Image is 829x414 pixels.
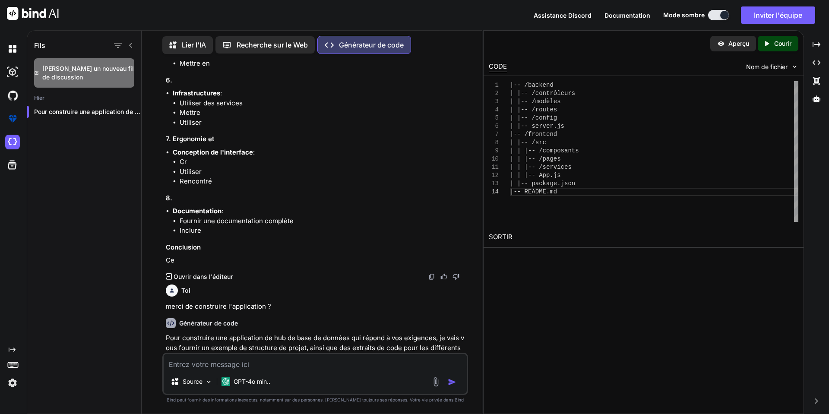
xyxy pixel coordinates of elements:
[180,177,212,185] font: Rencontré
[182,41,206,49] font: Lier l'IA
[339,41,404,49] font: Générateur de code
[491,188,499,195] font: 14
[205,378,212,386] img: Choisir des modèles
[173,89,220,97] font: Infrastructures
[491,155,499,162] font: 10
[746,63,788,70] font: Nom de fichier
[791,63,798,70] img: chevron vers le bas
[180,108,200,117] font: Mettre
[34,41,45,50] font: Fils
[34,108,156,115] font: Pour construire une application de hub d...
[7,7,59,20] img: Lier l'IA
[741,6,815,24] button: Inviter l'équipe
[180,59,210,67] font: Mettre en
[221,377,230,386] img: GPT-4o mini
[510,131,557,138] font: |-- /frontend
[491,171,499,178] font: 12
[510,180,575,187] font: | |-- package.json
[489,62,507,70] font: CODE
[663,11,705,19] font: Mode sombre
[495,106,498,113] font: 4
[510,188,557,195] font: |-- README.md
[237,41,308,49] font: Recherche sur le Web
[510,164,572,171] font: | | |-- /services
[510,172,561,179] font: | | |-- App.js
[180,167,202,176] font: Utiliser
[728,40,749,47] font: Aperçu
[180,217,294,225] font: Fournir une documentation complète
[491,180,499,186] font: 13
[489,233,513,241] font: SORTIR
[491,163,499,170] font: 11
[166,256,174,264] font: Ce
[604,11,650,20] button: Documentation
[495,147,498,154] font: 9
[448,378,456,386] img: icône
[452,273,459,280] img: aversion
[180,158,187,166] font: Cr
[180,226,201,234] font: Inclure
[180,118,202,126] font: Utiliser
[495,130,498,137] font: 7
[166,76,172,84] font: 6.
[510,123,564,130] font: | |-- server.js
[495,89,498,96] font: 2
[495,81,498,88] font: 1
[166,243,201,251] font: Conclusion
[510,90,575,97] font: | |-- /contrôleurs
[166,334,464,352] font: Pour construire une application de hub de base de données qui répond à vos exigences, je vais vou...
[774,40,791,47] font: Courir
[428,273,435,280] img: copie
[180,99,243,107] font: Utiliser des services
[495,139,498,145] font: 8
[253,148,255,156] font: :
[234,378,270,385] font: GPT-4o min..
[510,106,557,113] font: | |-- /routes
[717,40,725,47] img: aperçu
[167,397,464,402] font: Bind peut fournir des informations inexactes, notamment sur des personnes. [PERSON_NAME] toujours...
[534,11,592,20] button: Assistance Discord
[440,273,447,280] img: comme
[166,302,271,310] font: merci de construire l'application ?
[510,98,561,105] font: | |-- /modèles
[604,12,650,19] font: Documentation
[166,194,172,202] font: 8.
[5,88,20,103] img: githubDark
[34,95,44,101] font: Hier
[166,135,214,143] font: 7. Ergonomie et
[754,11,802,19] font: Inviter l'équipe
[42,65,134,81] font: [PERSON_NAME] un nouveau fil de discussion
[174,273,233,280] font: Ouvrir dans l'éditeur
[173,148,253,156] font: Conception de l'interface
[534,12,592,19] font: Assistance Discord
[221,207,223,215] font: :
[510,114,557,121] font: | |-- /config
[5,135,20,149] img: cloudideIcon
[173,207,221,215] font: Documentation
[495,98,498,104] font: 3
[220,89,222,97] font: :
[5,111,20,126] img: prime
[495,114,498,121] font: 5
[510,147,579,154] font: | | |-- /composants
[5,376,20,390] img: paramètres
[510,155,561,162] font: | | |-- /pages
[431,377,441,387] img: pièce jointe
[181,287,190,294] font: Toi
[5,41,20,56] img: darkChat
[183,378,203,385] font: Source
[179,319,238,327] font: Générateur de code
[5,65,20,79] img: darkAi-studio
[510,82,554,88] font: |-- /backend
[510,139,546,146] font: | |-- /src
[495,122,498,129] font: 6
